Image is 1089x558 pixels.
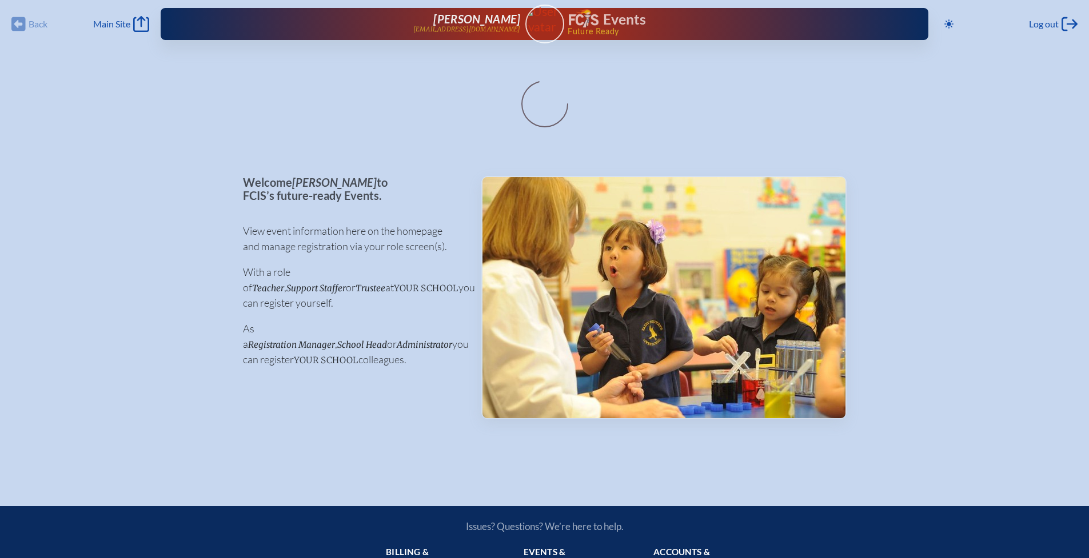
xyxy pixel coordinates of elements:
[93,16,149,32] a: Main Site
[433,12,520,26] span: [PERSON_NAME]
[525,5,564,43] a: User Avatar
[413,26,521,33] p: [EMAIL_ADDRESS][DOMAIN_NAME]
[482,177,845,418] img: Events
[286,283,346,294] span: Support Staffer
[243,264,463,311] p: With a role of , or at you can register yourself.
[356,283,385,294] span: Trustee
[394,283,458,294] span: your school
[93,18,130,30] span: Main Site
[569,9,892,35] div: FCIS Events — Future ready
[294,355,358,366] span: your school
[397,339,452,350] span: Administrator
[344,520,746,532] p: Issues? Questions? We’re here to help.
[520,4,569,34] img: User Avatar
[243,223,463,254] p: View event information here on the homepage and manage registration via your role screen(s).
[197,13,521,35] a: [PERSON_NAME][EMAIL_ADDRESS][DOMAIN_NAME]
[337,339,387,350] span: School Head
[252,283,284,294] span: Teacher
[243,176,463,202] p: Welcome to FCIS’s future-ready Events.
[248,339,335,350] span: Registration Manager
[243,321,463,367] p: As a , or you can register colleagues.
[1029,18,1059,30] span: Log out
[568,27,892,35] span: Future Ready
[292,175,377,189] span: [PERSON_NAME]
